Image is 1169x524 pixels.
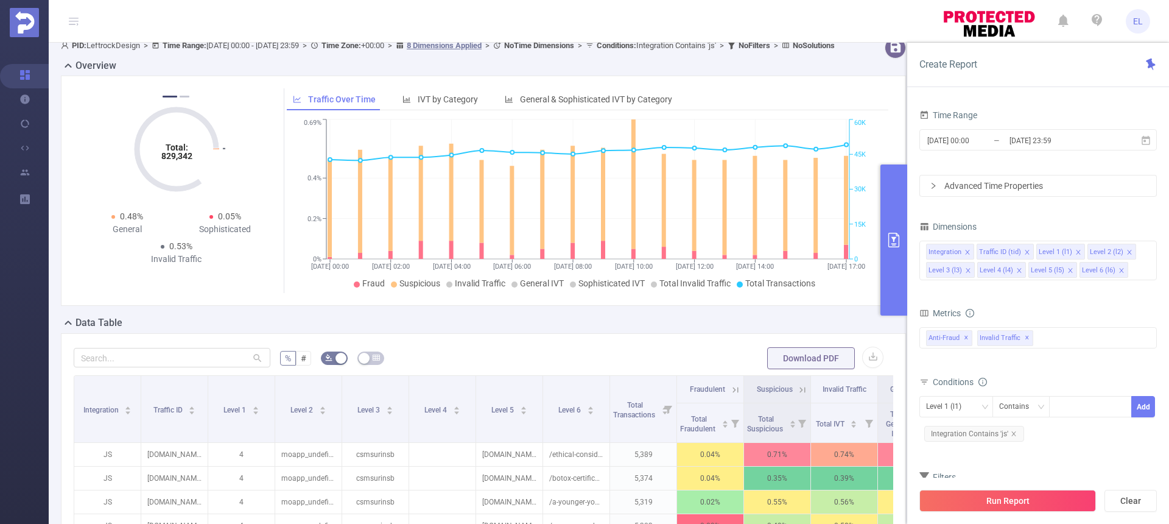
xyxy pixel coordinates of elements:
p: [DOMAIN_NAME] [476,467,542,490]
p: moapp_undefined [275,490,342,514]
p: 0.55% [744,490,810,514]
i: icon: caret-up [453,405,460,408]
li: Traffic ID (tid) [977,244,1034,260]
li: Integration [926,244,974,260]
span: LeftrockDesign [DATE] 00:00 - [DATE] 23:59 +00:00 [61,41,835,50]
i: icon: caret-down [789,423,796,427]
i: icon: caret-down [319,409,326,413]
i: icon: close [1016,267,1022,275]
span: Conditions [933,377,987,387]
div: Level 3 (l3) [929,263,962,278]
p: moapp_undefined [275,467,342,490]
i: icon: bg-colors [325,354,332,361]
div: Level 6 (l6) [1082,263,1115,278]
li: Level 6 (l6) [1079,262,1128,278]
span: 0.48% [120,211,143,221]
div: Sort [453,405,460,412]
span: Level 4 [424,406,449,414]
i: icon: close [1118,267,1125,275]
p: 0.04% [677,443,743,466]
button: Clear [1104,490,1157,512]
div: Level 2 (l2) [1090,244,1123,260]
input: Start date [926,132,1025,149]
div: Invalid Traffic [127,253,225,266]
p: [DOMAIN_NAME] [476,443,542,466]
i: icon: caret-down [125,409,132,413]
span: Suspicious [757,385,793,394]
span: Total General IVT [886,410,910,438]
span: 0.53% [169,241,192,251]
i: icon: line-chart [293,95,301,104]
span: > [140,41,152,50]
p: 0.35% [744,467,810,490]
span: Integration Contains 'js' [597,41,716,50]
li: Level 2 (l2) [1087,244,1136,260]
i: Filter menu [860,403,877,442]
span: General & Sophisticated IVT by Category [520,94,672,104]
i: Filter menu [793,403,810,442]
div: Sort [124,405,132,412]
li: Level 5 (l5) [1028,262,1077,278]
i: icon: info-circle [978,378,987,386]
tspan: [DATE] 06:00 [493,263,531,271]
i: Filter menu [726,403,743,442]
tspan: 0.4% [307,174,321,182]
li: Level 4 (l4) [977,262,1026,278]
i: icon: user [61,41,72,49]
p: 4 [208,490,275,514]
i: icon: caret-up [252,405,259,408]
i: icon: caret-up [520,405,527,408]
div: Sort [721,419,729,426]
span: Total Invalid Traffic [659,278,731,288]
span: Filters [919,472,956,482]
div: Level 1 (l1) [1039,244,1072,260]
i: icon: caret-up [851,419,857,422]
span: Total Fraudulent [680,415,717,433]
p: [DOMAIN_NAME] [141,490,208,514]
i: icon: down [981,403,989,412]
span: > [716,41,728,50]
span: Level 3 [357,406,382,414]
span: General IVT [520,278,564,288]
span: Create Report [919,58,977,70]
p: [DOMAIN_NAME] [141,443,208,466]
i: icon: caret-up [189,405,195,408]
div: Sort [520,405,527,412]
tspan: 60K [854,119,866,127]
span: Invalid Traffic [455,278,505,288]
span: Total Transactions [745,278,815,288]
div: Level 4 (l4) [980,263,1013,278]
p: 5,374 [610,467,676,490]
tspan: [DATE] 17:00 [827,263,865,271]
b: Time Zone: [321,41,361,50]
b: No Solutions [793,41,835,50]
tspan: [DATE] 12:00 [675,263,713,271]
div: Sort [850,419,857,426]
i: icon: caret-up [386,405,393,408]
p: csmsurinsb [342,490,409,514]
i: icon: close [1067,267,1073,275]
span: % [285,353,291,363]
p: 0.02% [677,490,743,514]
div: General [79,223,177,236]
div: Contains [999,397,1037,417]
i: icon: caret-down [386,409,393,413]
p: 4 [208,443,275,466]
b: PID: [72,41,86,50]
b: Time Range: [163,41,206,50]
b: No Time Dimensions [504,41,574,50]
span: > [384,41,396,50]
span: Level 1 [223,406,248,414]
tspan: 30K [854,186,866,194]
span: Total Transactions [613,401,657,419]
span: General IVT [890,385,927,394]
p: 4 [208,467,275,490]
span: ✕ [964,331,969,345]
tspan: [DATE] 02:00 [371,263,409,271]
i: icon: caret-down [587,409,594,413]
b: No Filters [739,41,770,50]
button: Add [1131,396,1155,417]
tspan: Total: [165,143,188,152]
i: icon: close [1024,249,1030,257]
i: icon: caret-up [721,419,728,422]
